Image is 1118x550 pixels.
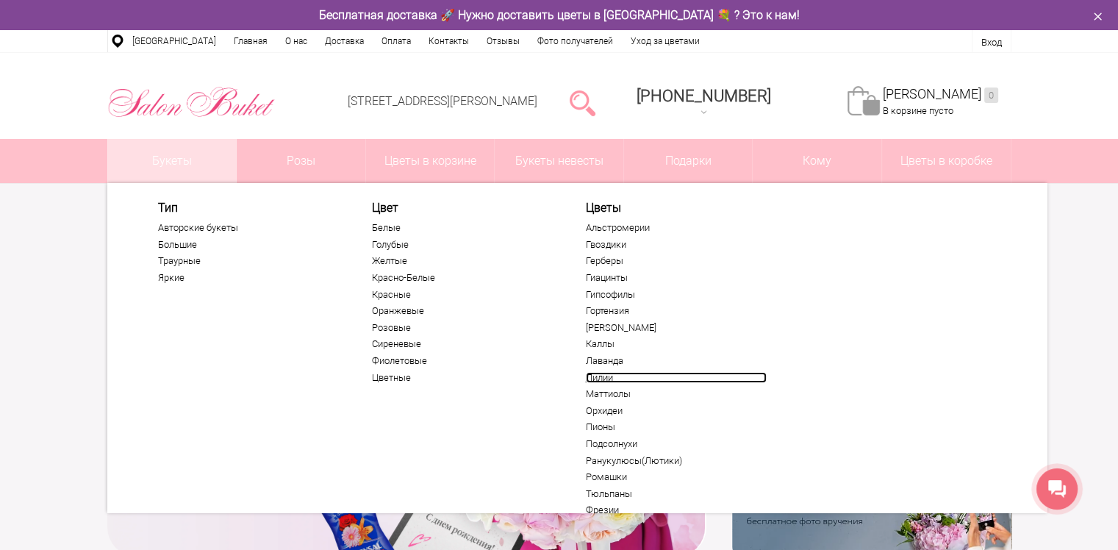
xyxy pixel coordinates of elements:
[372,305,553,317] a: Оранжевые
[984,87,998,103] ins: 0
[372,272,553,284] a: Красно-Белые
[753,139,881,183] span: Кому
[586,455,767,467] a: Ранукулюсы(Лютики)
[622,30,709,52] a: Уход за цветами
[372,222,553,234] a: Белые
[316,30,373,52] a: Доставка
[372,372,553,384] a: Цветные
[348,94,537,108] a: [STREET_ADDRESS][PERSON_NAME]
[586,388,767,400] a: Маттиолы
[372,289,553,301] a: Красные
[366,139,495,183] a: Цветы в корзине
[586,201,767,215] a: Цветы
[495,139,623,183] a: Букеты невесты
[628,82,780,124] a: [PHONE_NUMBER]
[882,139,1011,183] a: Цветы в коробке
[883,86,998,103] a: [PERSON_NAME]
[372,322,553,334] a: Розовые
[158,239,339,251] a: Большие
[586,239,767,251] a: Гвоздики
[158,222,339,234] a: Авторские букеты
[478,30,528,52] a: Отзывы
[586,405,767,417] a: Орхидеи
[108,139,237,183] a: Букеты
[373,30,420,52] a: Оплата
[276,30,316,52] a: О нас
[372,239,553,251] a: Голубые
[586,372,767,384] a: Лилии
[420,30,478,52] a: Контакты
[586,222,767,234] a: Альстромерии
[624,139,753,183] a: Подарки
[158,201,339,215] span: Тип
[96,7,1022,23] div: Бесплатная доставка 🚀 Нужно доставить цветы в [GEOGRAPHIC_DATA] 💐 ? Это к нам!
[107,83,276,121] img: Цветы Нижний Новгород
[883,105,953,116] span: В корзине пусто
[372,201,553,215] span: Цвет
[372,355,553,367] a: Фиолетовые
[158,272,339,284] a: Яркие
[586,438,767,450] a: Подсолнухи
[586,421,767,433] a: Пионы
[237,139,365,183] a: Розы
[586,289,767,301] a: Гипсофилы
[586,255,767,267] a: Герберы
[586,322,767,334] a: [PERSON_NAME]
[528,30,622,52] a: Фото получателей
[123,30,225,52] a: [GEOGRAPHIC_DATA]
[372,338,553,350] a: Сиреневые
[158,255,339,267] a: Траурные
[586,488,767,500] a: Тюльпаны
[586,504,767,516] a: Фрезии
[586,305,767,317] a: Гортензия
[981,37,1002,48] a: Вход
[586,338,767,350] a: Каллы
[586,355,767,367] a: Лаванда
[372,255,553,267] a: Желтые
[225,30,276,52] a: Главная
[637,87,771,105] span: [PHONE_NUMBER]
[586,272,767,284] a: Гиацинты
[586,471,767,483] a: Ромашки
